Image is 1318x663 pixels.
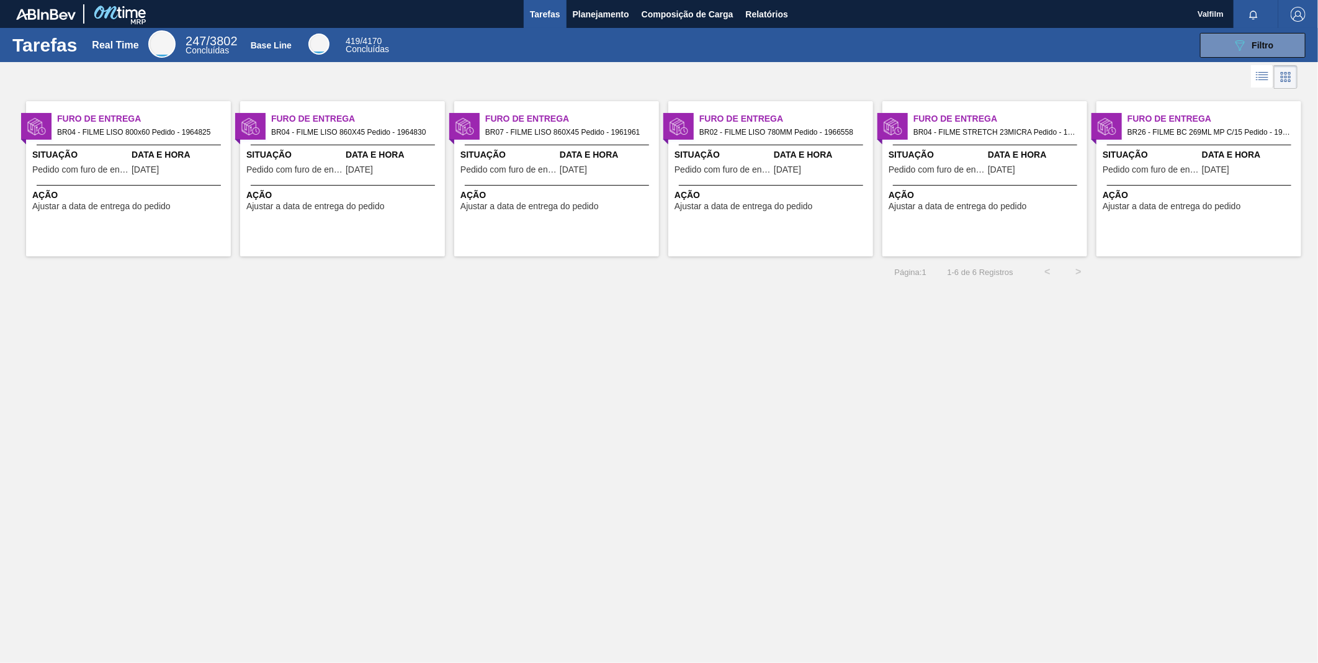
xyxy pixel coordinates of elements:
[271,112,445,125] span: Furo de Entrega
[670,117,688,136] img: status
[1103,165,1199,174] span: Pedido com furo de entrega
[346,165,373,174] span: 11/08/2025,
[92,40,138,51] div: Real Time
[1234,6,1273,23] button: Notificações
[246,189,442,202] span: Ação
[675,202,813,211] span: Ajustar a data de entrega do pedido
[1063,256,1094,287] button: >
[246,148,343,161] span: Situação
[945,268,1013,277] span: 1 - 6 de 6 Registros
[913,112,1087,125] span: Furo de Entrega
[346,44,389,54] span: Concluídas
[746,7,788,22] span: Relatórios
[1032,256,1063,287] button: <
[32,148,128,161] span: Situação
[346,37,389,53] div: Base Line
[889,202,1027,211] span: Ajustar a data de entrega do pedido
[1252,40,1274,50] span: Filtro
[1202,148,1298,161] span: Data e Hora
[1200,33,1306,58] button: Filtro
[57,112,231,125] span: Furo de Entrega
[1274,65,1298,89] div: Visão em Cards
[560,148,656,161] span: Data e Hora
[460,189,656,202] span: Ação
[485,125,649,139] span: BR07 - FILME LISO 860X45 Pedido - 1961961
[460,148,557,161] span: Situação
[241,117,260,136] img: status
[346,148,442,161] span: Data e Hora
[988,148,1084,161] span: Data e Hora
[699,112,873,125] span: Furo de Entrega
[889,165,985,174] span: Pedido com furo de entrega
[1103,202,1241,211] span: Ajustar a data de entrega do pedido
[560,165,587,174] span: 11/08/2025,
[1098,117,1116,136] img: status
[642,7,733,22] span: Composição de Carga
[774,148,870,161] span: Data e Hora
[530,7,560,22] span: Tarefas
[988,165,1015,174] span: 11/08/2025,
[460,165,557,174] span: Pedido com furo de entrega
[1127,112,1301,125] span: Furo de Entrega
[32,189,228,202] span: Ação
[460,202,599,211] span: Ajustar a data de entrega do pedido
[884,117,902,136] img: status
[246,165,343,174] span: Pedido com furo de entrega
[1103,148,1199,161] span: Situação
[346,36,360,46] span: 419
[271,125,435,139] span: BR04 - FILME LISO 860X45 Pedido - 1964830
[186,34,206,48] span: 247
[346,36,382,46] span: / 4170
[774,165,801,174] span: 11/08/2025,
[895,268,926,277] span: Página : 1
[12,38,78,52] h1: Tarefas
[455,117,474,136] img: status
[913,125,1077,139] span: BR04 - FILME STRETCH 23MICRA Pedido - 1964834
[246,202,385,211] span: Ajustar a data de entrega do pedido
[251,40,292,50] div: Base Line
[1202,165,1229,174] span: 11/08/2025,
[32,165,128,174] span: Pedido com furo de entrega
[16,9,76,20] img: TNhmsLtSVTkK8tSr43FrP2fwEKptu5GPRR3wAAAABJRU5ErkJggg==
[699,125,863,139] span: BR02 - FILME LISO 780MM Pedido - 1966558
[132,148,228,161] span: Data e Hora
[573,7,629,22] span: Planejamento
[57,125,221,139] span: BR04 - FILME LISO 800x60 Pedido - 1964825
[186,36,237,55] div: Real Time
[1251,65,1274,89] div: Visão em Lista
[889,189,1084,202] span: Ação
[186,45,229,55] span: Concluídas
[675,189,870,202] span: Ação
[27,117,46,136] img: status
[186,34,237,48] span: / 3802
[1103,189,1298,202] span: Ação
[675,148,771,161] span: Situação
[1291,7,1306,22] img: Logout
[132,165,159,174] span: 11/08/2025,
[889,148,985,161] span: Situação
[1127,125,1291,139] span: BR26 - FILME BC 269ML MP C/15 Pedido - 1993099
[675,165,771,174] span: Pedido com furo de entrega
[148,30,176,58] div: Real Time
[32,202,171,211] span: Ajustar a data de entrega do pedido
[485,112,659,125] span: Furo de Entrega
[308,34,329,55] div: Base Line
